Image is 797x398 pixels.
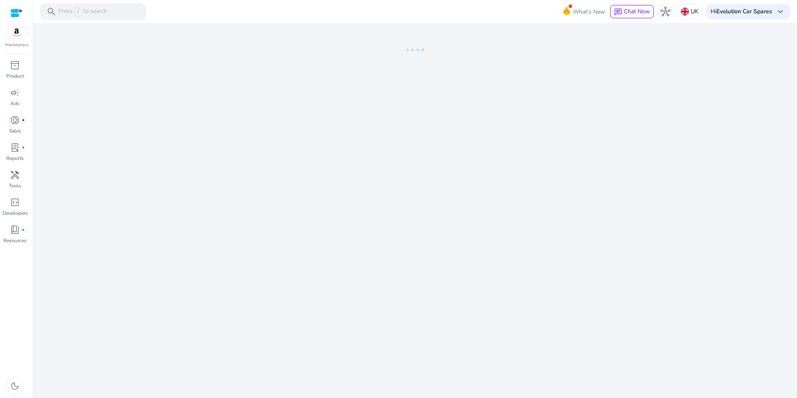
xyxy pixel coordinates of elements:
span: lab_profile [10,142,20,152]
span: fiber_manual_record [22,228,25,231]
span: dark_mode [10,381,20,391]
p: Developers [2,209,28,217]
p: Hi [711,9,772,15]
p: Marketplace [5,42,28,48]
p: Tools [9,182,21,189]
p: Sales [9,127,21,135]
b: Evolution Car Spares [716,7,772,15]
span: fiber_manual_record [22,146,25,149]
span: Chat Now [624,7,650,15]
p: Ads [10,100,20,107]
img: uk.svg [681,7,689,16]
span: fiber_manual_record [22,118,25,122]
span: handyman [10,170,20,180]
p: UK [691,4,699,19]
span: search [46,7,56,17]
span: chat [614,8,622,16]
p: Product [6,72,24,80]
span: donut_small [10,115,20,125]
span: code_blocks [10,197,20,207]
p: Reports [6,155,24,162]
button: hub [657,3,674,20]
button: chatChat Now [610,5,654,18]
span: book_4 [10,225,20,235]
span: campaign [10,88,20,98]
span: What's New [573,5,605,19]
p: Press to search [58,7,107,16]
span: / [74,7,82,16]
p: Resources [3,237,27,244]
span: inventory_2 [10,60,20,70]
span: keyboard_arrow_down [775,7,785,17]
img: amazon.svg [5,26,28,39]
span: hub [660,7,670,17]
